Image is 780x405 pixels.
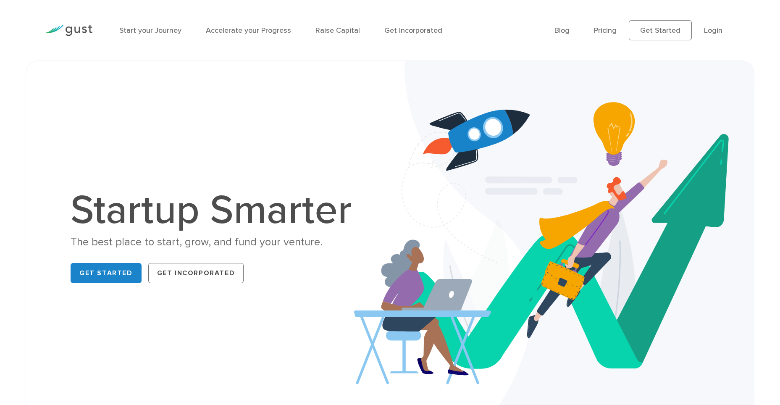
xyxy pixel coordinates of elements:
img: Gust Logo [45,25,92,36]
a: Blog [554,26,570,35]
a: Get Started [629,20,692,40]
a: Pricing [594,26,617,35]
a: Get Started [71,263,142,283]
a: Login [704,26,722,35]
div: The best place to start, grow, and fund your venture. [71,235,360,250]
a: Start your Journey [119,26,181,35]
a: Accelerate your Progress [206,26,291,35]
a: Raise Capital [315,26,360,35]
a: Get Incorporated [148,263,244,283]
a: Get Incorporated [384,26,442,35]
h1: Startup Smarter [71,190,360,231]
